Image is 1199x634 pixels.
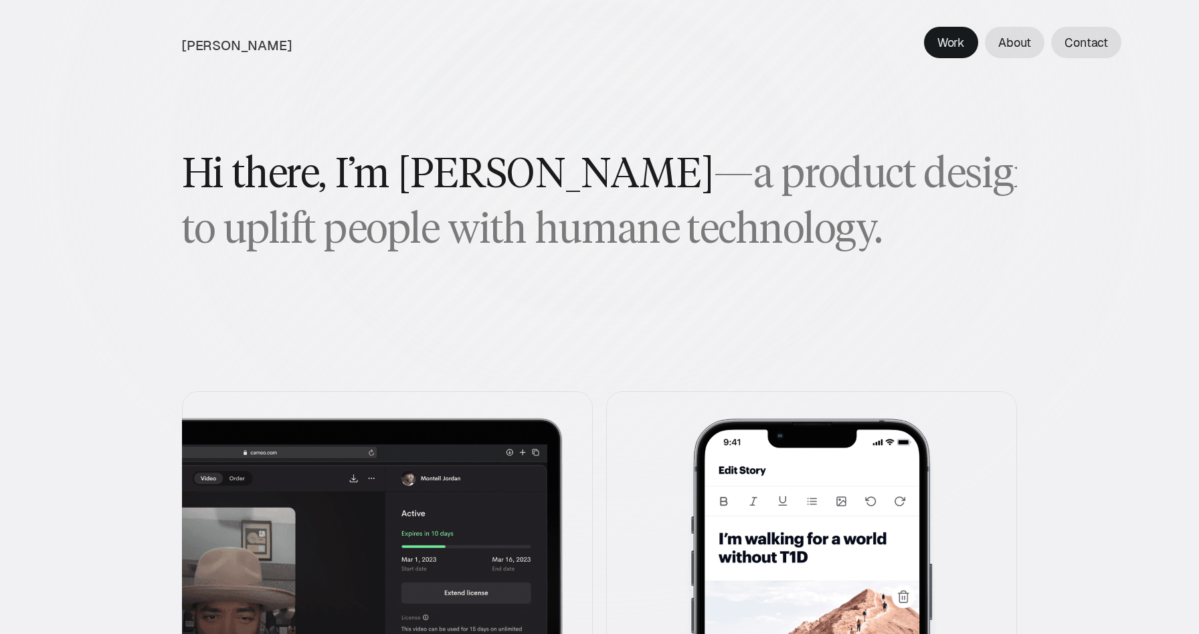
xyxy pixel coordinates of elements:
a: Contact [1051,27,1121,58]
p: Work [937,33,965,51]
p: About [998,33,1031,51]
p: Contact [1065,33,1108,51]
span: Hi there, I’m [PERSON_NAME] [182,150,714,196]
span: — [714,150,753,196]
a: About [985,27,1044,58]
a: Work [924,27,978,58]
span: to uplift people with humane technology. [182,206,883,251]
